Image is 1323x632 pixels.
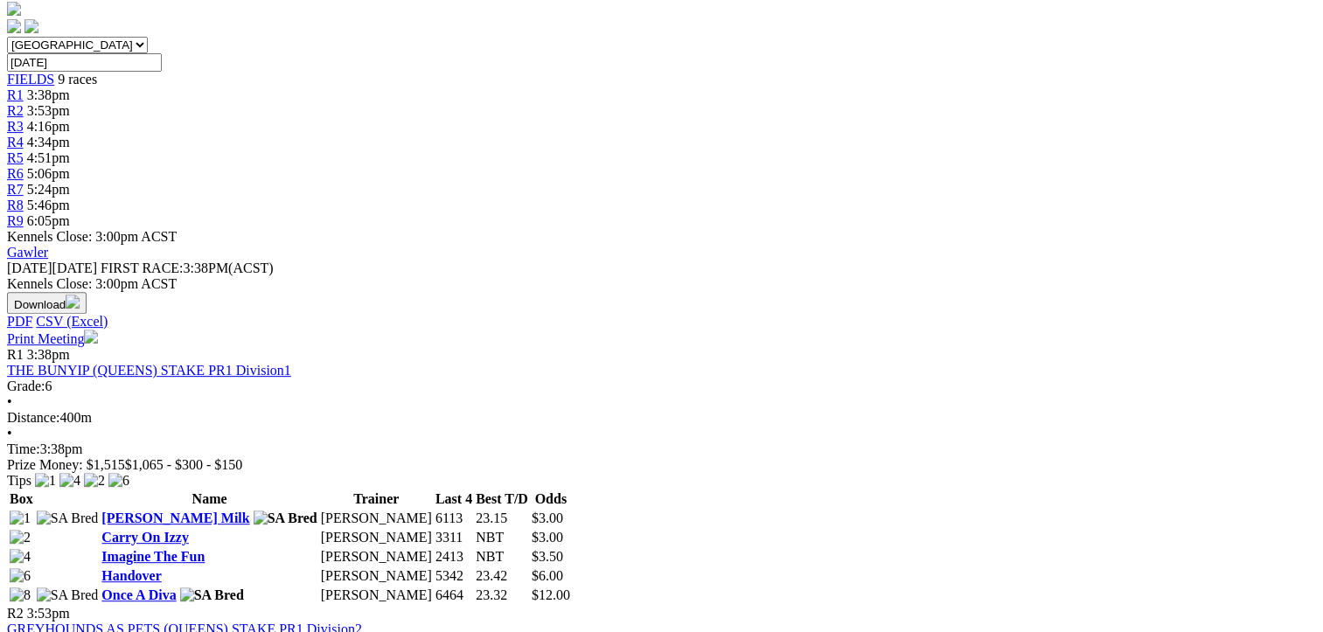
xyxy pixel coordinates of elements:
span: 3:53pm [27,606,70,621]
img: 2 [84,473,105,489]
span: $3.00 [532,510,563,525]
td: NBT [475,548,529,566]
span: $6.00 [532,568,563,583]
a: PDF [7,314,32,329]
span: 5:46pm [27,198,70,212]
div: 6 [7,379,1316,394]
span: Grade: [7,379,45,393]
span: • [7,426,12,441]
th: Last 4 [435,490,473,508]
a: Carry On Izzy [101,530,189,545]
a: Imagine The Fun [101,549,205,564]
img: 8 [10,587,31,603]
img: 4 [10,549,31,565]
span: $12.00 [532,587,570,602]
span: Box [10,491,33,506]
td: [PERSON_NAME] [320,548,433,566]
th: Best T/D [475,490,529,508]
img: 2 [10,530,31,545]
div: Download [7,314,1316,330]
img: SA Bred [37,510,99,526]
a: Print Meeting [7,331,98,346]
td: 6464 [435,587,473,604]
div: Prize Money: $1,515 [7,457,1316,473]
img: 4 [59,473,80,489]
td: 3311 [435,529,473,546]
td: 23.42 [475,567,529,585]
a: R5 [7,150,24,165]
span: 3:38pm [27,347,70,362]
td: 23.32 [475,587,529,604]
span: • [7,394,12,409]
td: 2413 [435,548,473,566]
a: R6 [7,166,24,181]
span: Kennels Close: 3:00pm ACST [7,229,177,244]
span: Time: [7,441,40,456]
img: 1 [10,510,31,526]
span: Distance: [7,410,59,425]
img: logo-grsa-white.png [7,2,21,16]
td: [PERSON_NAME] [320,510,433,527]
button: Download [7,292,87,314]
span: 5:24pm [27,182,70,197]
span: 4:51pm [27,150,70,165]
td: 23.15 [475,510,529,527]
div: Kennels Close: 3:00pm ACST [7,276,1316,292]
span: 5:06pm [27,166,70,181]
span: 6:05pm [27,213,70,228]
img: SA Bred [254,510,317,526]
a: R4 [7,135,24,149]
td: NBT [475,529,529,546]
a: R1 [7,87,24,102]
a: Once A Diva [101,587,176,602]
img: 6 [108,473,129,489]
td: [PERSON_NAME] [320,587,433,604]
img: facebook.svg [7,19,21,33]
span: R1 [7,347,24,362]
a: R7 [7,182,24,197]
a: THE BUNYIP (QUEENS) STAKE PR1 Division1 [7,363,291,378]
div: 400m [7,410,1316,426]
span: R3 [7,119,24,134]
a: Gawler [7,245,48,260]
span: FIRST RACE: [101,260,183,275]
span: R2 [7,606,24,621]
a: CSV (Excel) [36,314,108,329]
div: 3:38pm [7,441,1316,457]
a: R8 [7,198,24,212]
span: 9 races [58,72,97,87]
td: 6113 [435,510,473,527]
td: 5342 [435,567,473,585]
th: Trainer [320,490,433,508]
img: SA Bred [180,587,244,603]
span: $1,065 - $300 - $150 [125,457,243,472]
a: R2 [7,103,24,118]
td: [PERSON_NAME] [320,529,433,546]
span: 3:38PM(ACST) [101,260,274,275]
span: 3:38pm [27,87,70,102]
a: Handover [101,568,161,583]
a: R9 [7,213,24,228]
img: 6 [10,568,31,584]
img: SA Bred [37,587,99,603]
span: $3.00 [532,530,563,545]
span: 3:53pm [27,103,70,118]
span: $3.50 [532,549,563,564]
th: Name [101,490,317,508]
img: 1 [35,473,56,489]
td: [PERSON_NAME] [320,567,433,585]
img: download.svg [66,295,80,309]
input: Select date [7,53,162,72]
a: [PERSON_NAME] Milk [101,510,249,525]
span: [DATE] [7,260,52,275]
img: twitter.svg [24,19,38,33]
a: FIELDS [7,72,54,87]
th: Odds [531,490,571,508]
